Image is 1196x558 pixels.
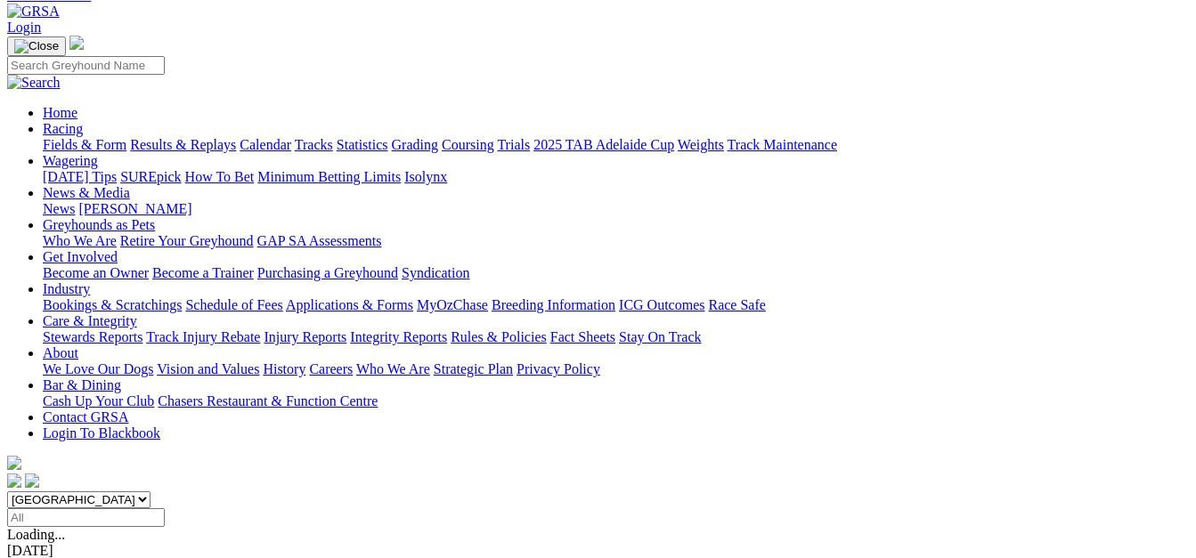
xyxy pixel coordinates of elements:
div: Care & Integrity [43,329,1189,345]
div: Racing [43,137,1189,153]
a: Bookings & Scratchings [43,297,182,312]
a: How To Bet [185,169,255,184]
a: Home [43,105,77,120]
a: Retire Your Greyhound [120,233,254,248]
a: [PERSON_NAME] [78,201,191,216]
a: Rules & Policies [451,329,547,344]
a: Stay On Track [619,329,701,344]
a: 2025 TAB Adelaide Cup [533,137,674,152]
a: Stewards Reports [43,329,142,344]
a: Racing [43,121,83,136]
a: Fields & Form [43,137,126,152]
a: Care & Integrity [43,313,137,328]
a: We Love Our Dogs [43,361,153,376]
a: Wagering [43,153,98,168]
a: Race Safe [708,297,765,312]
a: History [263,361,305,376]
a: Isolynx [404,169,447,184]
a: Chasers Restaurant & Function Centre [158,393,378,408]
a: Become a Trainer [152,265,254,280]
a: Cash Up Your Club [43,393,154,408]
a: Greyhounds as Pets [43,217,155,232]
a: Careers [309,361,353,376]
a: Minimum Betting Limits [257,169,401,184]
a: Strategic Plan [434,361,513,376]
div: Get Involved [43,265,1189,281]
button: Toggle navigation [7,36,66,56]
a: Vision and Values [157,361,259,376]
a: Who We Are [43,233,117,248]
a: Login To Blackbook [43,425,160,441]
a: About [43,345,78,360]
a: Privacy Policy [517,361,600,376]
a: SUREpick [120,169,181,184]
a: Breeding Information [492,297,615,312]
a: Become an Owner [43,265,149,280]
a: Tracks [295,137,333,152]
a: ICG Outcomes [619,297,704,312]
span: Loading... [7,527,65,542]
a: Login [7,20,41,35]
div: About [43,361,1189,377]
a: Industry [43,281,90,296]
img: GRSA [7,4,60,20]
img: twitter.svg [25,473,39,488]
input: Search [7,56,165,75]
a: Weights [678,137,724,152]
a: Statistics [337,137,388,152]
img: Close [14,39,59,53]
a: Fact Sheets [550,329,615,344]
a: [DATE] Tips [43,169,117,184]
a: Purchasing a Greyhound [257,265,398,280]
a: Schedule of Fees [185,297,282,312]
a: Coursing [442,137,494,152]
a: Get Involved [43,249,118,264]
div: News & Media [43,201,1189,217]
div: Greyhounds as Pets [43,233,1189,249]
a: Track Injury Rebate [146,329,260,344]
a: Applications & Forms [286,297,413,312]
a: News & Media [43,185,130,200]
img: Search [7,75,61,91]
a: Syndication [402,265,469,280]
a: Grading [392,137,438,152]
a: Track Maintenance [728,137,837,152]
a: News [43,201,75,216]
a: Contact GRSA [43,409,128,425]
a: Calendar [240,137,291,152]
div: Bar & Dining [43,393,1189,409]
a: GAP SA Assessments [257,233,382,248]
a: Integrity Reports [350,329,447,344]
a: Injury Reports [264,329,346,344]
a: Bar & Dining [43,377,121,392]
img: facebook.svg [7,473,21,488]
img: logo-grsa-white.png [69,36,84,50]
div: Wagering [43,169,1189,185]
a: Results & Replays [130,137,236,152]
input: Select date [7,508,165,527]
a: Who We Are [356,361,430,376]
img: logo-grsa-white.png [7,456,21,470]
a: MyOzChase [417,297,488,312]
div: Industry [43,297,1189,313]
a: Trials [497,137,530,152]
